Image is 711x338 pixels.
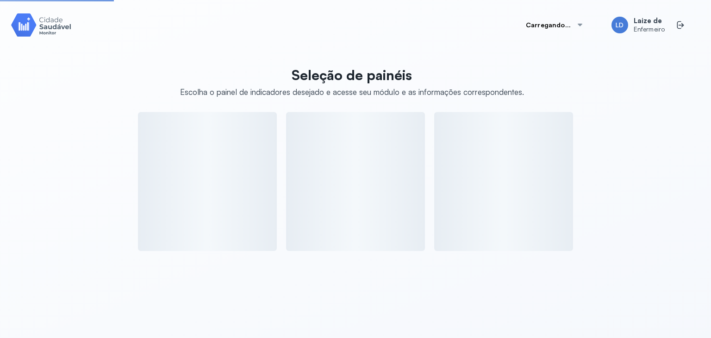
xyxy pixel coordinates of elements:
span: Enfermeiro [634,25,665,33]
div: Escolha o painel de indicadores desejado e acesse seu módulo e as informações correspondentes. [180,87,524,97]
p: Seleção de painéis [180,67,524,83]
span: LD [616,21,624,29]
button: Carregando... [515,16,595,34]
img: Logotipo do produto Monitor [11,12,71,38]
span: Laize de [634,17,665,25]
